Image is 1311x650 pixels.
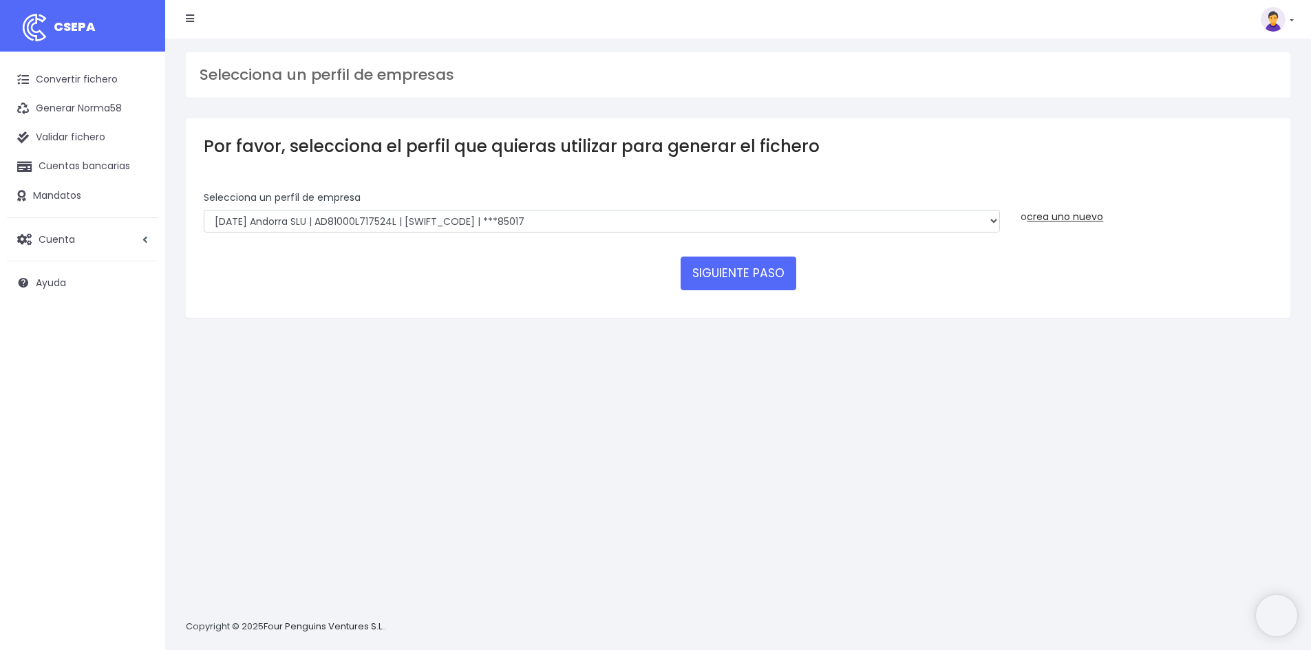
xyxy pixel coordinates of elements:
a: Validar fichero [7,123,158,152]
a: Convertir fichero [7,65,158,94]
a: Generar Norma58 [7,94,158,123]
img: logo [17,10,52,45]
a: Ayuda [7,268,158,297]
button: SIGUIENTE PASO [681,257,796,290]
p: Copyright © 2025 . [186,620,386,634]
img: profile [1261,7,1286,32]
span: Cuenta [39,232,75,246]
div: o [1021,191,1272,224]
a: Four Penguins Ventures S.L. [264,620,384,633]
h3: Selecciona un perfil de empresas [200,66,1277,84]
a: crea uno nuevo [1027,210,1103,224]
a: Cuentas bancarias [7,152,158,181]
a: Cuenta [7,225,158,254]
label: Selecciona un perfíl de empresa [204,191,361,205]
h3: Por favor, selecciona el perfil que quieras utilizar para generar el fichero [204,136,1272,156]
span: Ayuda [36,276,66,290]
span: CSEPA [54,18,96,35]
a: Mandatos [7,182,158,210]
